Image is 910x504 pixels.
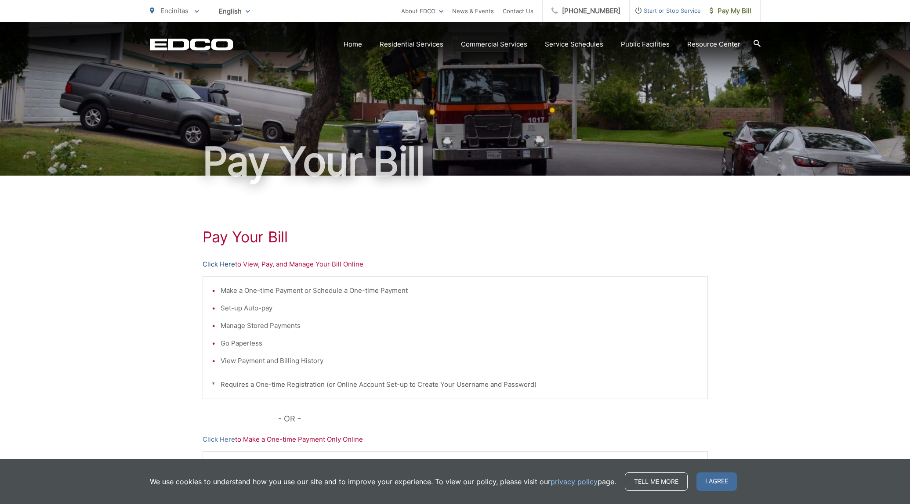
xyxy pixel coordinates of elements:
li: Manage Stored Payments [221,320,699,331]
span: English [212,4,257,19]
a: Service Schedules [545,39,603,50]
a: Click Here [203,434,235,445]
a: Public Facilities [621,39,670,50]
p: to Make a One-time Payment Only Online [203,434,708,445]
span: Encinitas [160,7,189,15]
li: Make a One-time Payment or Schedule a One-time Payment [221,285,699,296]
p: to View, Pay, and Manage Your Bill Online [203,259,708,270]
h1: Pay Your Bill [150,140,761,184]
a: privacy policy [551,476,598,487]
a: Tell me more [625,472,688,491]
p: - OR - [278,412,708,425]
a: Home [344,39,362,50]
span: I agree [696,472,737,491]
li: Go Paperless [221,338,699,349]
a: Commercial Services [461,39,527,50]
p: * Requires a One-time Registration (or Online Account Set-up to Create Your Username and Password) [212,379,699,390]
a: Resource Center [687,39,740,50]
a: About EDCO [401,6,443,16]
a: Click Here [203,259,235,270]
a: Contact Us [503,6,533,16]
li: Set-up Auto-pay [221,303,699,313]
span: Pay My Bill [710,6,751,16]
p: We use cookies to understand how you use our site and to improve your experience. To view our pol... [150,476,616,487]
a: Residential Services [380,39,443,50]
li: View Payment and Billing History [221,356,699,366]
a: EDCD logo. Return to the homepage. [150,38,233,50]
a: News & Events [452,6,494,16]
h1: Pay Your Bill [203,228,708,246]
